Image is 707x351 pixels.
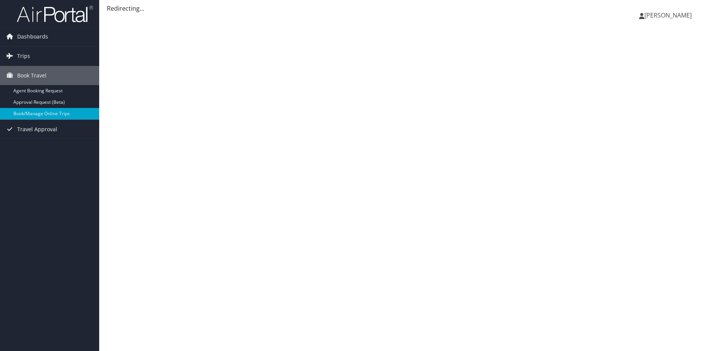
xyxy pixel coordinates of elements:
[17,66,47,85] span: Book Travel
[17,5,93,23] img: airportal-logo.png
[17,27,48,46] span: Dashboards
[639,4,699,27] a: [PERSON_NAME]
[17,47,30,66] span: Trips
[17,120,57,139] span: Travel Approval
[644,11,692,19] span: [PERSON_NAME]
[107,4,699,13] div: Redirecting...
